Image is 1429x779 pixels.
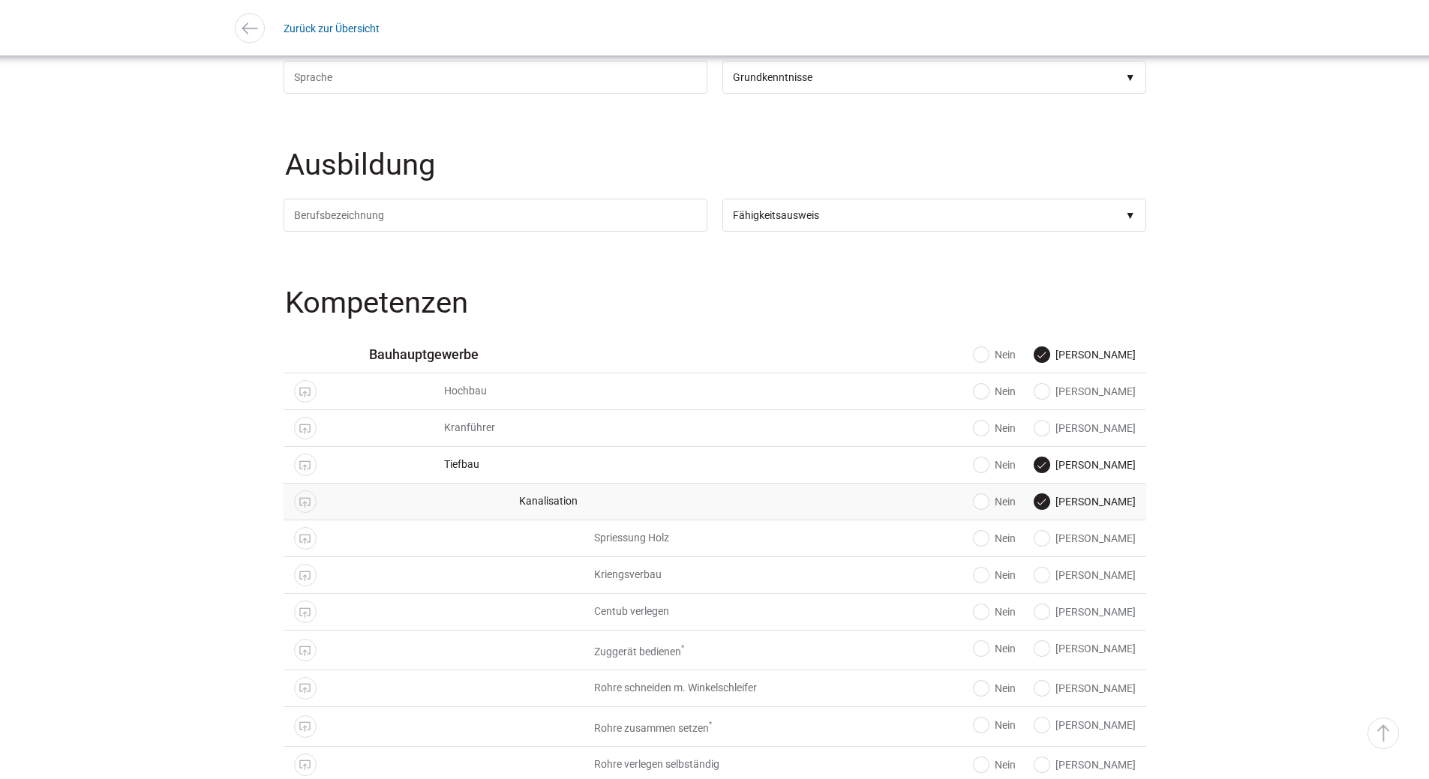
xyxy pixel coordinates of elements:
[294,490,317,513] a: Public Display
[974,384,1016,399] label: Nein
[1034,347,1136,362] label: [PERSON_NAME]
[1034,757,1136,772] label: [PERSON_NAME]
[974,568,1016,583] label: Nein
[974,681,1016,696] label: Nein
[294,754,317,776] a: Public Display
[294,715,317,738] a: Public Display
[1034,421,1136,436] label: [PERSON_NAME]
[369,421,722,435] span: Kranführer
[974,757,1016,772] label: Nein
[1367,718,1399,749] a: ▵ Nach oben
[369,604,805,619] span: Centub verlegen
[369,568,805,582] span: Kriengsverbau
[974,604,1016,619] label: Nein
[1034,681,1136,696] label: [PERSON_NAME]
[284,11,380,45] a: Zurück zur Übersicht
[369,384,722,398] span: Hochbau
[369,347,647,361] span: Bauhauptgewerbe
[1034,718,1136,733] label: [PERSON_NAME]
[284,150,1149,199] legend: Ausbildung
[974,641,1016,656] label: Nein
[1034,457,1136,472] label: [PERSON_NAME]
[294,564,317,586] a: Public Display
[1034,604,1136,619] label: [PERSON_NAME]
[1034,531,1136,546] label: [PERSON_NAME]
[1034,641,1136,656] label: [PERSON_NAME]
[294,639,317,661] a: Public Display
[294,454,317,476] a: Public Display
[369,494,856,508] span: Kanalisation
[284,288,1149,337] legend: Kompetenzen
[294,527,317,550] a: Public Display
[974,421,1016,436] label: Nein
[294,417,317,439] a: Public Display
[974,347,1016,362] label: Nein
[369,681,805,695] span: Rohre schneiden m. Winkelschleifer
[1034,494,1136,509] label: [PERSON_NAME]
[284,61,707,94] input: Sprache
[294,380,317,403] a: Public Display
[294,601,317,623] a: Public Display
[594,722,712,734] font: Rohre zusammen setzen
[239,17,260,39] img: icon-arrow-left.svg
[369,457,722,472] span: Tiefbau
[369,757,805,772] span: Rohre verlegen selbständig
[974,494,1016,509] label: Nein
[369,531,805,545] span: Spriessung Holz
[974,531,1016,546] label: Nein
[294,677,317,700] a: Public Display
[1034,384,1136,399] label: [PERSON_NAME]
[594,646,684,658] font: Zuggerät bedienen
[284,199,707,232] input: Berufsbezeichnung
[974,457,1016,472] label: Nein
[974,718,1016,733] label: Nein
[1034,568,1136,583] label: [PERSON_NAME]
